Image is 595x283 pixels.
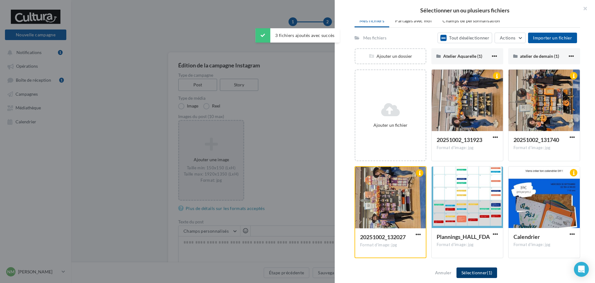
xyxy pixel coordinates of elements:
[513,242,575,248] div: Format d'image: jpg
[433,269,454,276] button: Annuler
[520,53,559,59] span: atelier de demain (1)
[533,35,572,40] span: Importer un fichier
[513,233,540,240] span: Calendrier
[495,33,526,43] button: Actions
[363,35,386,41] div: Mes fichiers
[437,242,498,248] div: Format d'image: jpg
[487,270,492,275] span: (1)
[574,262,589,277] div: Open Intercom Messenger
[360,242,421,248] div: Format d'image: jpg
[443,53,482,59] span: Atelier Aquarelle (1)
[500,35,515,40] span: Actions
[395,18,432,23] span: Partagés avec moi
[255,28,340,43] div: 3 fichiers ajoutés avec succès
[456,267,497,278] button: Sélectionner(1)
[437,136,482,143] span: 20251002_131923
[358,122,423,128] div: Ajouter un fichier
[437,145,498,151] div: Format d'image: jpg
[359,18,384,23] span: Mes fichiers
[528,33,577,43] button: Importer un fichier
[345,7,585,13] h2: Sélectionner un ou plusieurs fichiers
[443,18,500,23] span: Champs de personnalisation
[360,234,406,240] span: 20251002_132027
[355,53,425,59] div: Ajouter un dossier
[513,145,575,151] div: Format d'image: jpg
[437,233,490,240] span: Plannings_HALL_FDA
[513,136,559,143] span: 20251002_131740
[438,33,492,43] button: Tout désélectionner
